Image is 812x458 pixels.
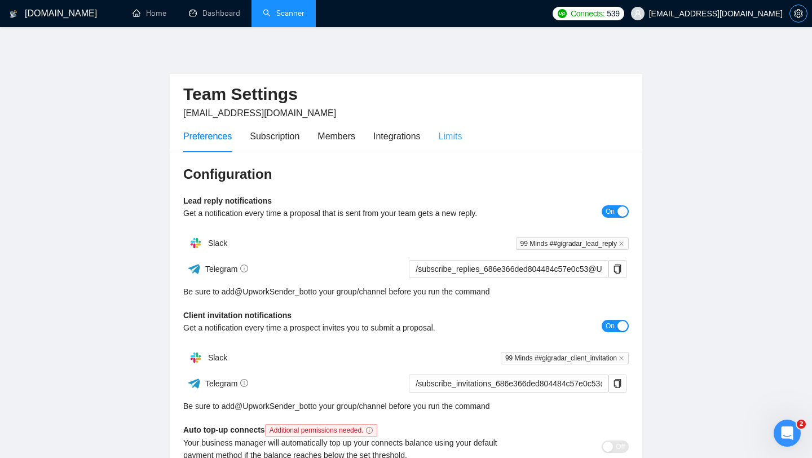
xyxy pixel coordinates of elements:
span: 2 [797,420,806,429]
a: @UpworkSender_bot [235,400,310,412]
span: Additional permissions needed. [265,424,378,437]
span: Connects: [571,7,604,20]
span: [EMAIL_ADDRESS][DOMAIN_NAME] [183,108,336,118]
span: copy [609,265,626,274]
a: setting [789,9,807,18]
span: Slack [208,239,227,248]
span: copy [609,379,626,388]
span: Off [616,441,625,453]
h3: Configuration [183,165,629,183]
span: info-circle [240,379,248,387]
div: Be sure to add to your group/channel before you run the command [183,285,629,298]
div: Get a notification every time a proposal that is sent from your team gets a new reply. [183,207,518,219]
div: Get a notification every time a prospect invites you to submit a proposal. [183,322,518,334]
span: Slack [208,353,227,362]
div: Members [317,129,355,143]
img: ww3wtPAAAAAElFTkSuQmCC [187,262,201,276]
span: 99 Minds ##gigradar_client_invitation [501,352,629,364]
img: upwork-logo.png [558,9,567,18]
div: Be sure to add to your group/channel before you run the command [183,400,629,412]
h2: Team Settings [183,83,629,106]
img: logo [10,5,17,23]
span: user [634,10,642,17]
button: copy [608,260,626,278]
button: copy [608,375,626,393]
button: setting [789,5,807,23]
a: searchScanner [263,8,304,18]
a: homeHome [133,8,166,18]
span: info-circle [366,427,373,434]
b: Client invitation notifications [183,311,292,320]
img: hpQkSZIkSZIkSZIkSZIkSZIkSZIkSZIkSZIkSZIkSZIkSZIkSZIkSZIkSZIkSZIkSZIkSZIkSZIkSZIkSZIkSZIkSZIkSZIkS... [184,232,207,254]
img: ww3wtPAAAAAElFTkSuQmCC [187,376,201,390]
span: info-circle [240,265,248,272]
div: Preferences [183,129,232,143]
div: Limits [439,129,462,143]
span: Telegram [205,265,249,274]
span: Telegram [205,379,249,388]
span: 539 [607,7,619,20]
span: On [606,320,615,332]
img: hpQkSZIkSZIkSZIkSZIkSZIkSZIkSZIkSZIkSZIkSZIkSZIkSZIkSZIkSZIkSZIkSZIkSZIkSZIkSZIkSZIkSZIkSZIkSZIkS... [184,346,207,369]
iframe: Intercom live chat [774,420,801,447]
span: close [619,355,624,361]
div: Subscription [250,129,299,143]
a: dashboardDashboard [189,8,240,18]
span: close [619,241,624,246]
span: On [606,205,615,218]
span: setting [790,9,807,18]
span: 99 Minds ##gigradar_lead_reply [516,237,629,250]
b: Lead reply notifications [183,196,272,205]
b: Auto top-up connects [183,425,382,434]
div: Integrations [373,129,421,143]
a: @UpworkSender_bot [235,285,310,298]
